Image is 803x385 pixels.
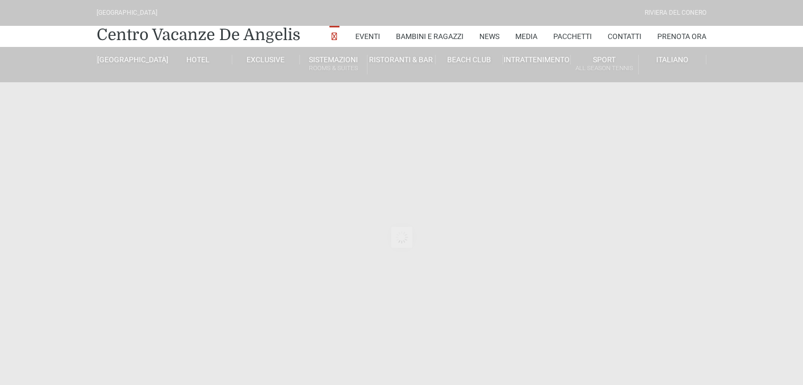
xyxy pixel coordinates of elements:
[97,8,157,18] div: [GEOGRAPHIC_DATA]
[656,55,688,64] span: Italiano
[639,55,706,64] a: Italiano
[355,26,380,47] a: Eventi
[503,55,571,64] a: Intrattenimento
[164,55,232,64] a: Hotel
[515,26,537,47] a: Media
[97,55,164,64] a: [GEOGRAPHIC_DATA]
[657,26,706,47] a: Prenota Ora
[608,26,641,47] a: Contatti
[367,55,435,64] a: Ristoranti & Bar
[479,26,499,47] a: News
[553,26,592,47] a: Pacchetti
[300,63,367,73] small: Rooms & Suites
[396,26,464,47] a: Bambini e Ragazzi
[571,55,638,74] a: SportAll Season Tennis
[232,55,300,64] a: Exclusive
[97,24,300,45] a: Centro Vacanze De Angelis
[300,55,367,74] a: SistemazioniRooms & Suites
[645,8,706,18] div: Riviera Del Conero
[436,55,503,64] a: Beach Club
[571,63,638,73] small: All Season Tennis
